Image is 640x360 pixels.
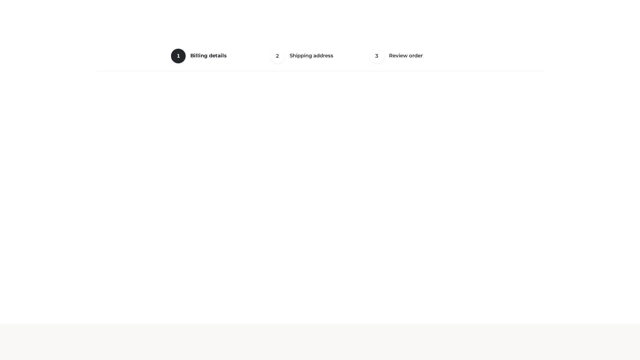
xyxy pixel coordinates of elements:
span: Review order [389,52,423,59]
span: Billing details [190,52,227,59]
span: 2 [270,49,285,63]
span: Shipping address [290,52,333,59]
span: 1 [171,49,186,63]
span: 3 [370,49,384,63]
